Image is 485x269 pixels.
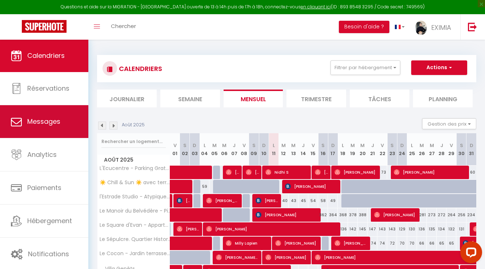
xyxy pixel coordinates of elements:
span: ☀️ Chill & Sun ☀️ avec terrasse et parking privés [99,180,171,185]
h3: CALENDRIERS [117,60,162,77]
div: 54 [308,194,318,207]
th: 02 [180,133,190,166]
abbr: M [430,142,434,149]
th: 08 [239,133,249,166]
div: 273 [427,208,437,222]
th: 30 [456,133,466,166]
th: 05 [209,133,219,166]
div: 368 [338,208,348,222]
span: [PERSON_NAME] [177,194,190,207]
th: 10 [259,133,269,166]
abbr: D [331,142,335,149]
span: [PERSON_NAME] [177,222,200,236]
abbr: V [381,142,384,149]
th: 12 [278,133,288,166]
div: 74 [368,237,377,250]
div: 136 [338,222,348,236]
th: 14 [298,133,308,166]
th: 03 [190,133,200,166]
div: 65 [437,237,446,250]
th: 26 [417,133,427,166]
div: 234 [466,208,476,222]
abbr: D [400,142,404,149]
p: Août 2025 [122,122,145,128]
span: Le Manoir du Belvédère - Piscine/Baby-Foot/Billard [99,208,171,214]
abbr: M [291,142,296,149]
th: 11 [269,133,278,166]
li: Planning [413,90,473,107]
button: Actions [411,60,467,75]
th: 21 [368,133,377,166]
span: Le Sépulcre. Quartier Historique - Emplacement n°1 [99,237,171,242]
div: 388 [358,208,368,222]
div: 142 [348,222,358,236]
abbr: S [390,142,394,149]
span: [PERSON_NAME] [206,194,239,207]
span: Chercher [111,22,136,30]
th: 20 [358,133,368,166]
div: 378 [348,208,358,222]
div: 362 [318,208,328,222]
span: [PERSON_NAME] [374,208,417,222]
abbr: V [450,142,453,149]
abbr: V [312,142,315,149]
th: 22 [377,133,387,166]
span: [PERSON_NAME] [226,165,239,179]
div: 364 [328,208,338,222]
abbr: S [460,142,463,149]
th: 19 [348,133,358,166]
div: 40 [278,194,288,207]
th: 23 [387,133,397,166]
span: [PERSON_NAME] [246,165,259,179]
div: 58 [318,194,328,207]
img: Super Booking [22,20,67,33]
div: 132 [446,222,456,236]
th: 16 [318,133,328,166]
abbr: M [281,142,286,149]
abbr: J [302,142,305,149]
div: 45 [298,194,308,207]
span: Le Square d'Evan - Appartement de Standing - Climatisation [99,222,171,228]
span: Août 2025 [97,155,170,165]
span: Hébergement [27,216,72,225]
th: 13 [289,133,298,166]
div: 49 [328,194,338,207]
abbr: S [321,142,325,149]
span: Notifications [28,249,69,258]
abbr: M [222,142,227,149]
span: [PERSON_NAME] [334,236,367,250]
abbr: S [252,142,256,149]
abbr: J [440,142,443,149]
span: [PERSON_NAME] [285,179,337,193]
div: 129 [397,222,407,236]
th: 07 [229,133,239,166]
span: [PERSON_NAME] [394,165,466,179]
th: 01 [170,133,180,166]
span: [PERSON_NAME]-Steinacher [216,250,258,264]
div: 264 [446,208,456,222]
abbr: D [262,142,266,149]
abbr: V [173,142,177,149]
span: Calendriers [27,51,65,60]
button: Besoin d'aide ? [339,21,389,33]
span: [PERSON_NAME] [256,194,278,207]
div: 70 [397,237,407,250]
abbr: S [183,142,187,149]
span: Nidhi S [265,165,308,179]
li: Journalier [97,90,157,107]
abbr: V [242,142,246,149]
span: EXIMIA [431,23,451,32]
span: Analytics [27,150,57,159]
div: 66 [427,237,437,250]
div: 143 [377,222,387,236]
div: 73 [377,166,387,179]
abbr: L [204,142,206,149]
th: 29 [446,133,456,166]
li: Trimestre [286,90,346,107]
th: 04 [200,133,209,166]
abbr: J [233,142,236,149]
th: 18 [338,133,348,166]
span: [PERSON_NAME] [315,165,328,179]
span: Milly Lapien [226,236,268,250]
